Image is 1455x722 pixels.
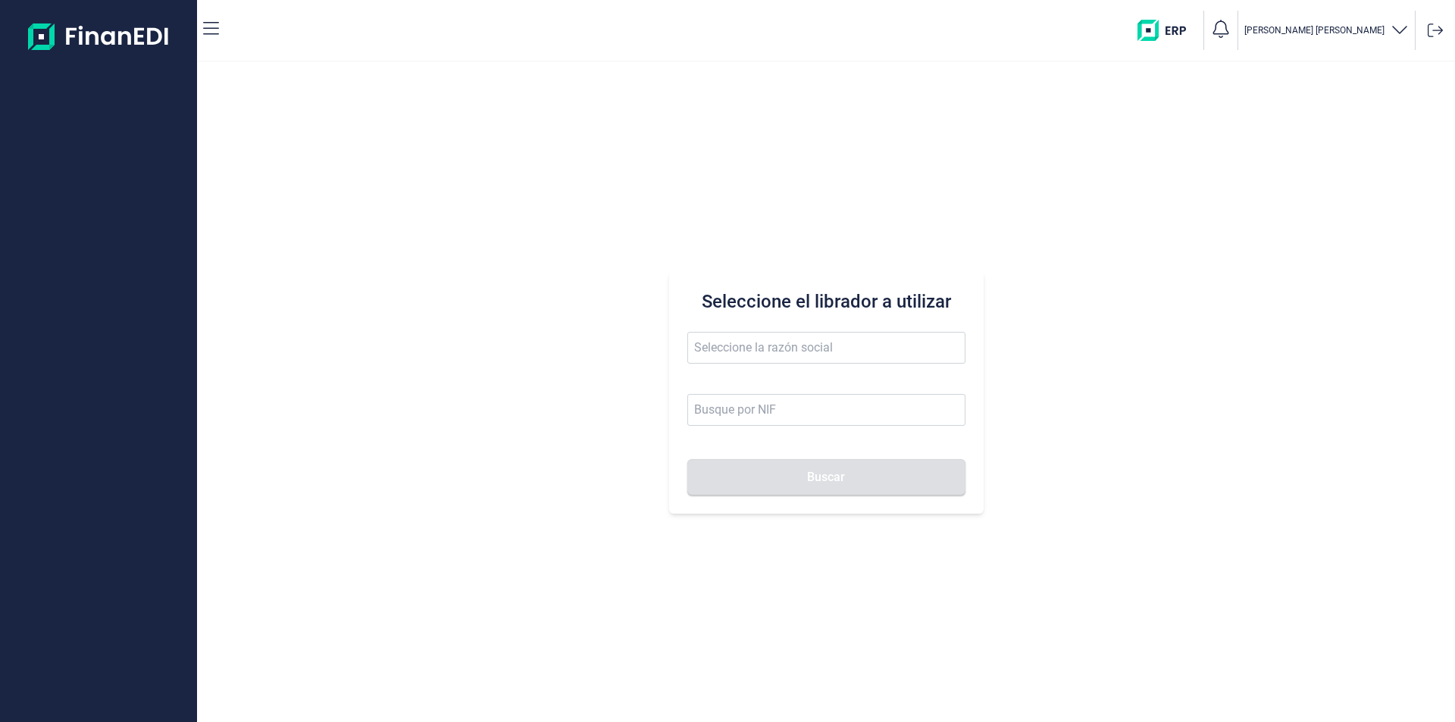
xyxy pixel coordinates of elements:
[687,459,965,495] button: Buscar
[1244,24,1385,36] p: [PERSON_NAME] [PERSON_NAME]
[1137,20,1197,41] img: erp
[807,471,845,483] span: Buscar
[28,12,170,61] img: Logo de aplicación
[1244,20,1409,42] button: [PERSON_NAME] [PERSON_NAME]
[687,394,965,426] input: Busque por NIF
[687,289,965,314] h3: Seleccione el librador a utilizar
[687,332,965,364] input: Seleccione la razón social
